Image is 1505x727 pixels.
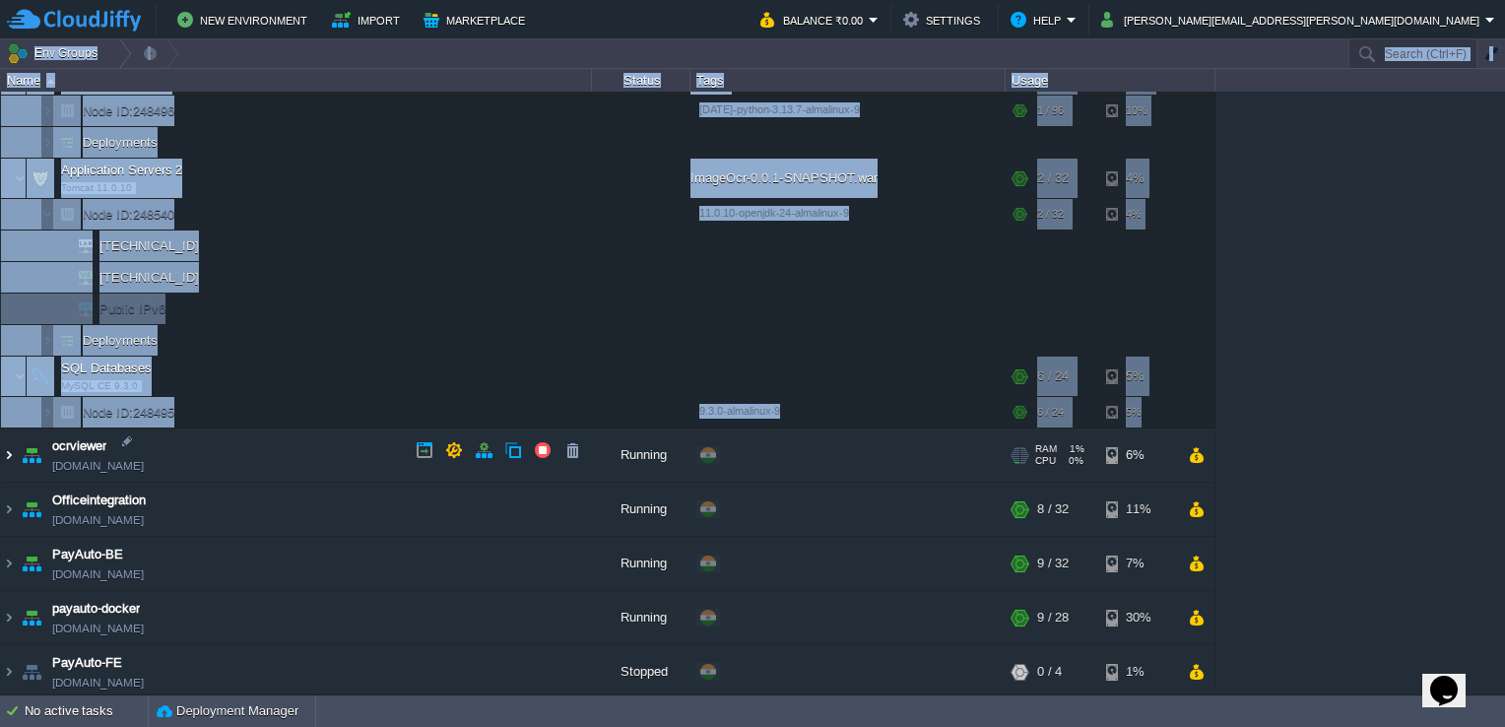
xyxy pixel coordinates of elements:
[65,262,93,293] img: AMDAwAAAACH5BAEAAAAALAAAAAABAAEAAAICRAEAOw==
[1106,96,1170,126] div: 10%
[1106,483,1170,536] div: 11%
[1037,483,1069,536] div: 8 / 32
[1037,591,1069,644] div: 9 / 28
[41,96,53,126] img: AMDAwAAAACH5BAEAAAAALAAAAAABAAEAAAICRAEAOw==
[1422,648,1485,707] iframe: chat widget
[1037,96,1064,126] div: 1 / 96
[98,238,202,253] a: [TECHNICAL_ID]
[424,8,531,32] button: Marketplace
[760,8,869,32] button: Balance ₹0.00
[690,159,1006,198] div: ImageOcr-0.0.1-SNAPSHOT.war
[1,645,17,698] img: AMDAwAAAACH5BAEAAAAALAAAAAABAAEAAAICRAEAOw==
[1007,69,1214,92] div: Usage
[52,545,123,564] a: PayAuto-BE
[18,537,45,590] img: AMDAwAAAACH5BAEAAAAALAAAAAABAAEAAAICRAEAOw==
[46,79,55,84] img: AMDAwAAAACH5BAEAAAAALAAAAAABAAEAAAICRAEAOw==
[18,591,45,644] img: AMDAwAAAACH5BAEAAAAALAAAAAABAAEAAAICRAEAOw==
[81,404,177,421] a: Node ID:248495
[332,8,406,32] button: Import
[81,206,177,223] span: 248540
[1,483,17,536] img: AMDAwAAAACH5BAEAAAAALAAAAAABAAEAAAICRAEAOw==
[18,429,45,482] img: AMDAwAAAACH5BAEAAAAALAAAAAABAAEAAAICRAEAOw==
[1035,455,1056,467] span: CPU
[65,294,93,324] img: AMDAwAAAACH5BAEAAAAALAAAAAABAAEAAAICRAEAOw==
[52,599,140,619] span: payauto-docker
[1,429,17,482] img: AMDAwAAAACH5BAEAAAAALAAAAAABAAEAAAICRAEAOw==
[52,653,122,673] a: PayAuto-FE
[699,405,780,417] span: 9.3.0-almalinux-9
[1106,159,1170,198] div: 4%
[59,162,185,178] span: Application Servers 2
[53,397,81,428] img: AMDAwAAAACH5BAEAAAAALAAAAAABAAEAAAICRAEAOw==
[7,8,141,33] img: CloudJiffy
[177,8,313,32] button: New Environment
[59,361,155,375] a: SQL DatabasesMySQL CE 9.3.0
[53,231,65,261] img: AMDAwAAAACH5BAEAAAAALAAAAAABAAEAAAICRAEAOw==
[1035,443,1057,455] span: RAM
[1106,357,1170,396] div: 5%
[83,207,133,222] span: Node ID:
[592,483,690,536] div: Running
[1064,455,1083,467] span: 0%
[1037,397,1064,428] div: 6 / 24
[14,159,26,198] img: AMDAwAAAACH5BAEAAAAALAAAAAABAAEAAAICRAEAOw==
[52,456,144,476] a: [DOMAIN_NAME]
[61,182,132,194] span: Tomcat 11.0.10
[81,102,177,119] span: 248496
[81,404,177,421] span: 248495
[98,231,202,261] span: [TECHNICAL_ID]
[691,69,1005,92] div: Tags
[1037,159,1069,198] div: 2 / 32
[81,206,177,223] a: Node ID:248540
[1106,199,1170,230] div: 4%
[25,695,148,727] div: No active tasks
[14,357,26,396] img: AMDAwAAAACH5BAEAAAAALAAAAAABAAEAAAICRAEAOw==
[52,436,106,456] a: ocrviewer
[157,701,298,721] button: Deployment Manager
[53,294,65,324] img: AMDAwAAAACH5BAEAAAAALAAAAAABAAEAAAICRAEAOw==
[699,103,860,115] span: [DATE]-python-3.13.7-almalinux-9
[1106,429,1170,482] div: 6%
[592,645,690,698] div: Stopped
[1065,443,1084,455] span: 1%
[81,332,161,349] a: Deployments
[1,591,17,644] img: AMDAwAAAACH5BAEAAAAALAAAAAABAAEAAAICRAEAOw==
[59,163,185,177] a: Application Servers 2Tomcat 11.0.10
[592,429,690,482] div: Running
[699,207,849,219] span: 11.0.10-openjdk-24-almalinux-9
[53,262,65,293] img: AMDAwAAAACH5BAEAAAAALAAAAAABAAEAAAICRAEAOw==
[52,564,144,584] a: [DOMAIN_NAME]
[593,69,689,92] div: Status
[592,537,690,590] div: Running
[1106,645,1170,698] div: 1%
[65,231,93,261] img: AMDAwAAAACH5BAEAAAAALAAAAAABAAEAAAICRAEAOw==
[1011,8,1067,32] button: Help
[41,127,53,158] img: AMDAwAAAACH5BAEAAAAALAAAAAABAAEAAAICRAEAOw==
[27,357,54,396] img: AMDAwAAAACH5BAEAAAAALAAAAAABAAEAAAICRAEAOw==
[81,134,161,151] a: Deployments
[1037,199,1064,230] div: 2 / 32
[98,294,168,324] span: Public IPv6
[52,510,144,530] a: [DOMAIN_NAME]
[52,673,144,693] a: [DOMAIN_NAME]
[81,102,177,119] a: Node ID:248496
[83,103,133,118] span: Node ID:
[53,127,81,158] img: AMDAwAAAACH5BAEAAAAALAAAAAABAAEAAAICRAEAOw==
[98,301,168,316] a: Public IPv6
[98,262,202,293] span: [TECHNICAL_ID]
[1037,537,1069,590] div: 9 / 32
[53,325,81,356] img: AMDAwAAAACH5BAEAAAAALAAAAAABAAEAAAICRAEAOw==
[27,159,54,198] img: AMDAwAAAACH5BAEAAAAALAAAAAABAAEAAAICRAEAOw==
[1106,397,1170,428] div: 5%
[1101,8,1485,32] button: [PERSON_NAME][EMAIL_ADDRESS][PERSON_NAME][DOMAIN_NAME]
[7,39,104,67] button: Env Groups
[1037,645,1062,698] div: 0 / 4
[61,380,138,392] span: MySQL CE 9.3.0
[1037,357,1069,396] div: 6 / 24
[592,591,690,644] div: Running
